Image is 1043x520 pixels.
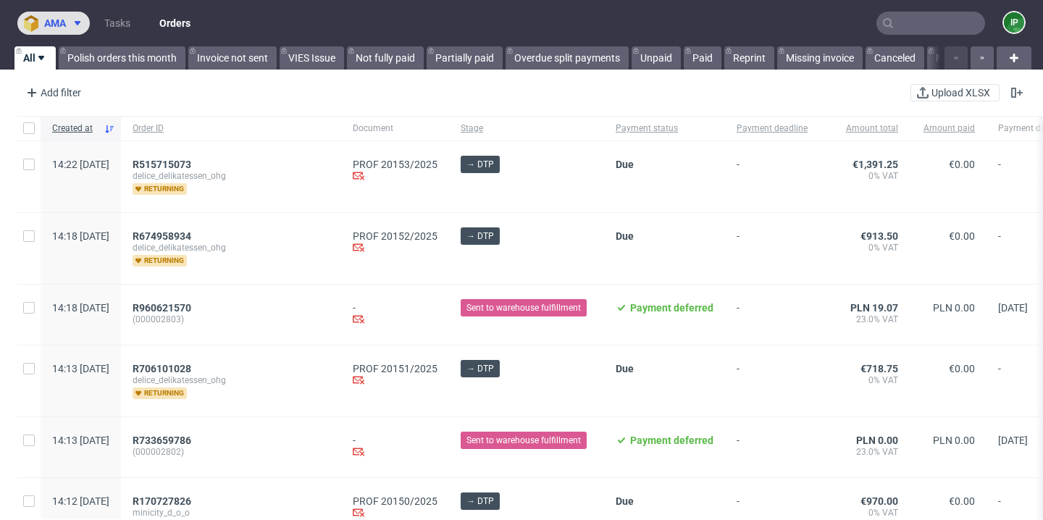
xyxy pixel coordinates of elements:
span: R733659786 [133,435,191,446]
span: Amount paid [921,122,975,135]
span: R515715073 [133,159,191,170]
span: 0% VAT [831,374,898,386]
a: R170727826 [133,495,194,507]
span: PLN 19.07 [850,302,898,314]
span: Document [353,122,437,135]
img: logo [24,15,44,32]
span: delice_delikatessen_ohg [133,374,330,386]
span: 14:22 [DATE] [52,159,109,170]
span: delice_delikatessen_ohg [133,170,330,182]
a: Missing invoice [777,46,863,70]
a: Orders [151,12,199,35]
span: Payment status [616,122,713,135]
span: R674958934 [133,230,191,242]
a: Reprint [724,46,774,70]
span: €0.00 [949,159,975,170]
span: €718.75 [860,363,898,374]
a: Overdue split payments [506,46,629,70]
span: 14:18 [DATE] [52,230,109,242]
div: - [353,435,437,460]
span: 23.0% VAT [831,314,898,325]
span: Order ID [133,122,330,135]
a: Unpaid [632,46,681,70]
span: Payment deferred [630,302,713,314]
a: R515715073 [133,159,194,170]
span: Payment deferred [630,435,713,446]
span: delice_delikatessen_ohg [133,242,330,253]
div: - [353,302,437,327]
span: minicity_d_o_o [133,507,330,519]
span: [DATE] [998,435,1028,446]
a: VIES Issue [280,46,344,70]
a: PROF 20152/2025 [353,230,437,242]
a: R733659786 [133,435,194,446]
span: R706101028 [133,363,191,374]
span: Upload XLSX [929,88,993,98]
span: PLN 0.00 [856,435,898,446]
a: PROF 20153/2025 [353,159,437,170]
a: PROF 20151/2025 [353,363,437,374]
span: - [737,159,808,195]
a: Tasks [96,12,139,35]
button: ama [17,12,90,35]
span: (000002802) [133,446,330,458]
a: R960621570 [133,302,194,314]
span: returning [133,183,187,195]
a: Not PL [927,46,976,70]
button: Upload XLSX [910,84,1000,101]
span: → DTP [466,495,494,508]
span: returning [133,387,187,399]
span: (000002803) [133,314,330,325]
span: → DTP [466,230,494,243]
span: 23.0% VAT [831,446,898,458]
span: → DTP [466,158,494,171]
span: €970.00 [860,495,898,507]
a: PROF 20150/2025 [353,495,437,507]
a: Polish orders this month [59,46,185,70]
span: €1,391.25 [853,159,898,170]
span: returning [133,255,187,267]
span: Due [616,363,634,374]
span: - [737,435,808,460]
a: Partially paid [427,46,503,70]
span: → DTP [466,362,494,375]
span: ama [44,18,66,28]
span: PLN 0.00 [933,302,975,314]
span: 0% VAT [831,507,898,519]
span: Payment deadline [737,122,808,135]
span: Created at [52,122,98,135]
a: Paid [684,46,721,70]
span: Sent to warehouse fulfillment [466,301,581,314]
span: 0% VAT [831,170,898,182]
span: Sent to warehouse fulfillment [466,434,581,447]
span: 0% VAT [831,242,898,253]
a: Invoice not sent [188,46,277,70]
div: Add filter [20,81,84,104]
a: Canceled [866,46,924,70]
span: [DATE] [998,302,1028,314]
span: 14:13 [DATE] [52,363,109,374]
span: - [737,363,808,399]
span: Due [616,159,634,170]
span: Due [616,495,634,507]
span: PLN 0.00 [933,435,975,446]
span: €0.00 [949,495,975,507]
span: - [737,302,808,327]
span: 14:13 [DATE] [52,435,109,446]
span: Stage [461,122,592,135]
span: 14:18 [DATE] [52,302,109,314]
a: Not fully paid [347,46,424,70]
span: Due [616,230,634,242]
span: €0.00 [949,363,975,374]
a: All [14,46,56,70]
a: R706101028 [133,363,194,374]
span: €0.00 [949,230,975,242]
span: 14:12 [DATE] [52,495,109,507]
figcaption: IP [1004,12,1024,33]
span: Amount total [831,122,898,135]
span: - [737,230,808,267]
span: €913.50 [860,230,898,242]
a: R674958934 [133,230,194,242]
span: R170727826 [133,495,191,507]
span: R960621570 [133,302,191,314]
